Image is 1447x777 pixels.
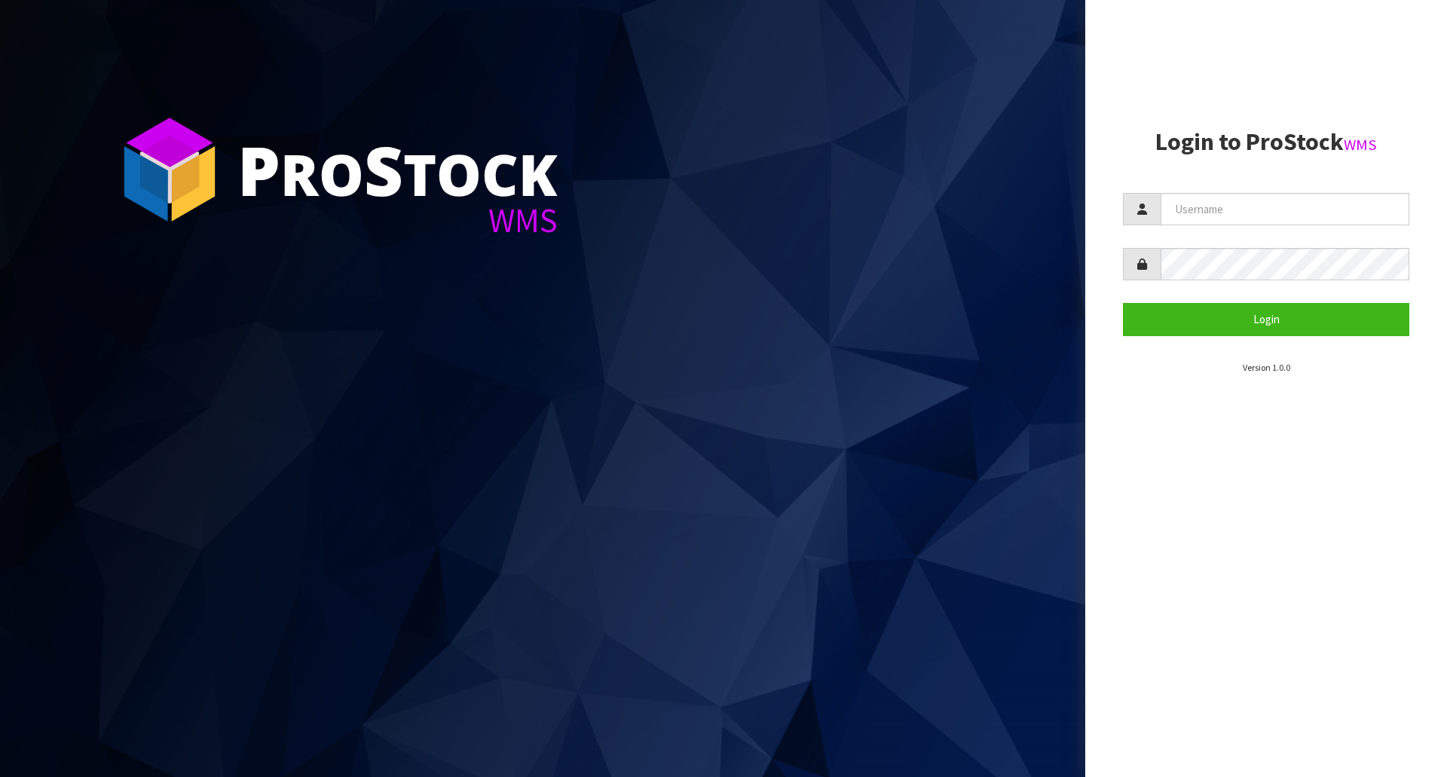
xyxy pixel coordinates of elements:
[364,124,403,216] span: S
[1123,303,1409,335] button: Login
[1161,193,1409,225] input: Username
[237,136,558,203] div: ro tock
[1344,135,1377,154] small: WMS
[1123,129,1409,155] h2: Login to ProStock
[113,113,226,226] img: ProStock Cube
[1243,362,1290,373] small: Version 1.0.0
[237,124,280,216] span: P
[237,203,558,237] div: WMS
